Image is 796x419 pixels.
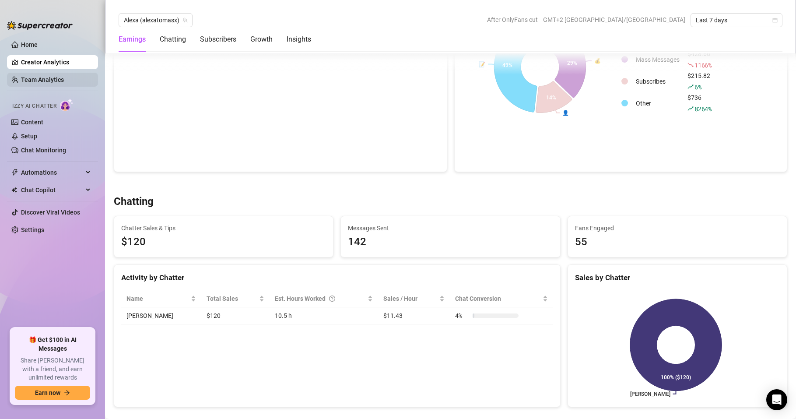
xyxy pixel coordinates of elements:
[121,307,201,324] td: [PERSON_NAME]
[182,18,188,23] span: team
[21,209,80,216] a: Discover Viral Videos
[694,105,712,113] span: 8264 %
[121,290,201,307] th: Name
[575,234,780,250] div: 55
[160,34,186,45] div: Chatting
[15,386,90,400] button: Earn nowarrow-right
[275,294,366,303] div: Est. Hours Worked
[632,49,683,70] td: Mass Messages
[21,76,64,83] a: Team Analytics
[121,272,553,284] div: Activity by Chatter
[766,389,787,410] div: Open Intercom Messenger
[687,84,694,90] span: rise
[348,223,553,233] span: Messages Sent
[329,294,335,303] span: question-circle
[21,147,66,154] a: Chat Monitoring
[64,390,70,396] span: arrow-right
[11,187,17,193] img: Chat Copilot
[15,336,90,353] span: 🎁 Get $100 in AI Messages
[594,57,601,64] text: 💰
[687,49,712,70] div: $428.66
[575,223,780,233] span: Fans Engaged
[694,61,712,69] span: 1166 %
[21,119,43,126] a: Content
[121,223,326,233] span: Chatter Sales & Tips
[543,13,685,26] span: GMT+2 [GEOGRAPHIC_DATA]/[GEOGRAPHIC_DATA]
[378,307,450,324] td: $11.43
[201,290,270,307] th: Total Sales
[126,294,189,303] span: Name
[200,34,236,45] div: Subscribers
[21,183,83,197] span: Chat Copilot
[378,290,450,307] th: Sales / Hour
[694,83,701,91] span: 6 %
[21,55,91,69] a: Creator Analytics
[287,34,311,45] div: Insights
[119,34,146,45] div: Earnings
[455,311,469,320] span: 4 %
[575,272,780,284] div: Sales by Chatter
[250,34,273,45] div: Growth
[124,14,187,27] span: Alexa (alexatomasx)
[455,294,541,303] span: Chat Conversion
[632,71,683,92] td: Subscribes
[114,195,154,209] h3: Chatting
[11,169,18,176] span: thunderbolt
[630,391,670,397] text: [PERSON_NAME]
[562,109,569,116] text: 👤
[348,234,553,250] div: 142
[60,99,74,111] img: AI Chatter
[7,21,73,30] img: logo-BBDzfeDw.svg
[21,165,83,180] span: Automations
[772,18,778,23] span: calendar
[479,61,485,67] text: 📝
[35,389,60,396] span: Earn now
[207,294,257,303] span: Total Sales
[487,13,538,26] span: After OnlyFans cut
[21,41,38,48] a: Home
[687,106,694,112] span: rise
[21,226,44,233] a: Settings
[270,307,378,324] td: 10.5 h
[687,71,712,92] div: $215.82
[383,294,438,303] span: Sales / Hour
[696,14,777,27] span: Last 7 days
[121,234,326,250] span: $120
[12,102,56,110] span: Izzy AI Chatter
[201,307,270,324] td: $120
[687,62,694,68] span: fall
[15,356,90,382] span: Share [PERSON_NAME] with a friend, and earn unlimited rewards
[687,93,712,114] div: $736
[450,290,553,307] th: Chat Conversion
[21,133,37,140] a: Setup
[632,93,683,114] td: Other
